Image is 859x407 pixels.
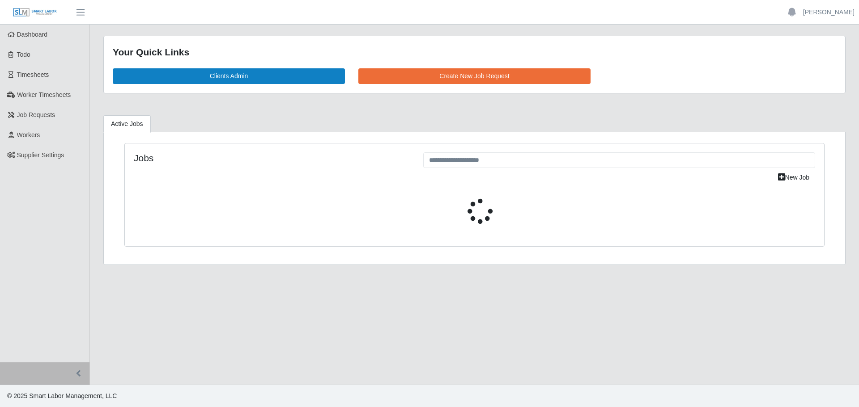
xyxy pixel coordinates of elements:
h4: Jobs [134,152,410,164]
span: Job Requests [17,111,55,118]
a: New Job [772,170,815,185]
a: Active Jobs [103,115,151,133]
span: © 2025 Smart Labor Management, LLC [7,392,117,399]
span: Timesheets [17,71,49,78]
a: [PERSON_NAME] [803,8,855,17]
span: Todo [17,51,30,58]
a: Create New Job Request [358,68,591,84]
img: SLM Logo [13,8,57,17]
span: Worker Timesheets [17,91,71,98]
span: Dashboard [17,31,48,38]
a: Clients Admin [113,68,345,84]
span: Workers [17,131,40,138]
span: Supplier Settings [17,151,64,159]
div: Your Quick Links [113,45,836,59]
